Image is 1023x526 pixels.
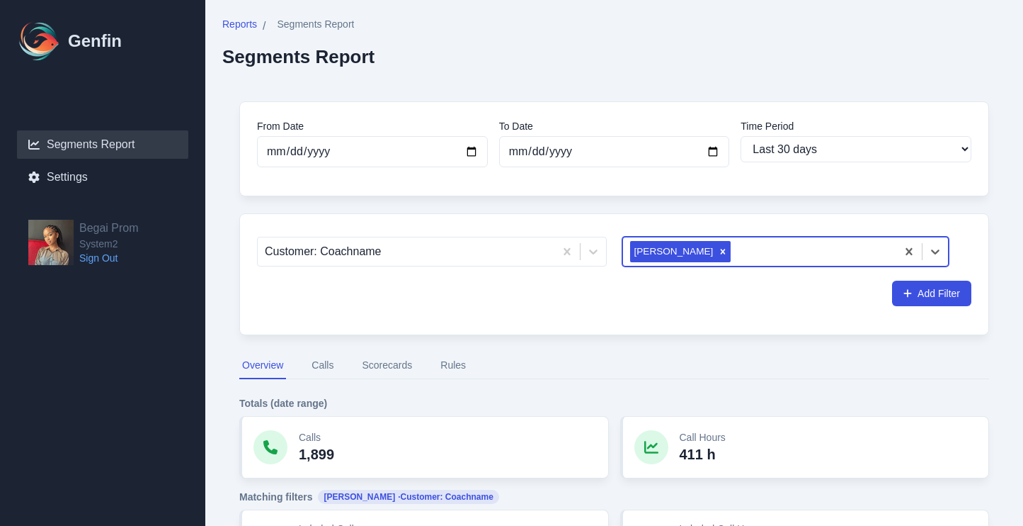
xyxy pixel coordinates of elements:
[680,444,726,464] p: 411 h
[222,46,375,67] h2: Segments Report
[79,251,139,265] a: Sign Out
[263,18,265,35] span: /
[222,17,257,35] a: Reports
[680,430,726,444] p: Call Hours
[257,119,488,133] label: From Date
[299,444,334,464] p: 1,899
[239,352,286,379] button: Overview
[892,281,971,306] button: Add Filter
[28,220,74,265] img: Begai Prom
[239,490,989,504] h4: Matching filters
[359,352,415,379] button: Scorecards
[499,119,730,133] label: To Date
[299,430,334,444] p: Calls
[715,241,731,262] div: Remove Yaritza Santiago
[438,352,469,379] button: Rules
[239,396,989,410] h4: Totals (date range)
[79,237,139,251] span: System2
[398,491,493,503] span: · Customer: Coachname
[309,352,336,379] button: Calls
[68,30,122,52] h1: Genfin
[277,17,354,31] span: Segments Report
[630,241,716,262] div: [PERSON_NAME]
[17,130,188,159] a: Segments Report
[741,119,971,133] label: Time Period
[222,17,257,31] span: Reports
[318,490,498,504] span: [PERSON_NAME]
[17,18,62,64] img: Logo
[17,163,188,191] a: Settings
[79,220,139,237] h2: Begai Prom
